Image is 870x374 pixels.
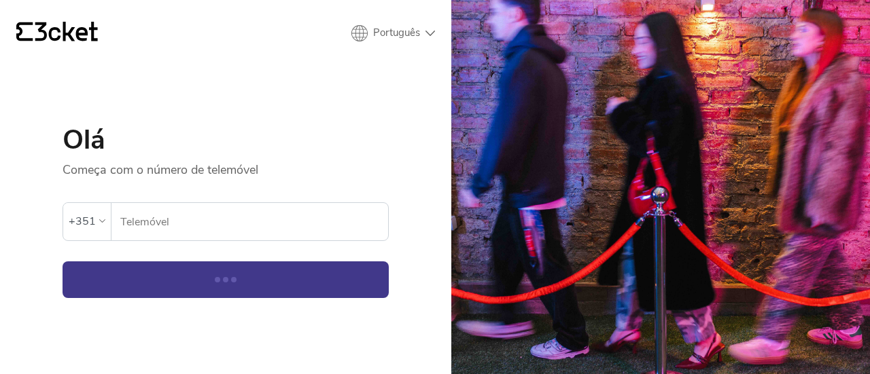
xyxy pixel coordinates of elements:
[16,22,33,41] g: {' '}
[120,203,388,240] input: Telemóvel
[63,126,389,153] h1: Olá
[111,203,388,241] label: Telemóvel
[63,261,389,298] button: Continuar
[63,153,389,178] p: Começa com o número de telemóvel
[16,22,98,45] a: {' '}
[69,211,96,231] div: +351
